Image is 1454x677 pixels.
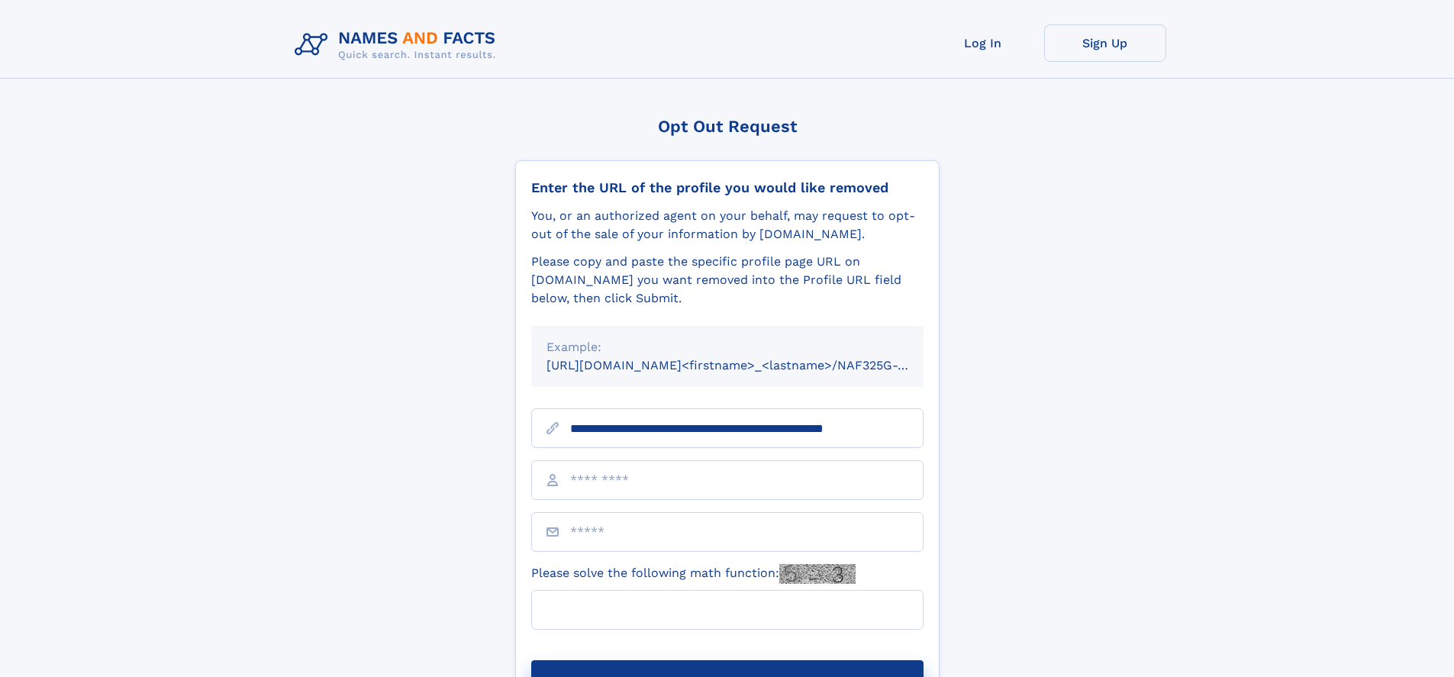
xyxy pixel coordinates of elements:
div: Opt Out Request [515,117,940,136]
a: Log In [922,24,1044,62]
a: Sign Up [1044,24,1166,62]
img: Logo Names and Facts [289,24,508,66]
div: Please copy and paste the specific profile page URL on [DOMAIN_NAME] you want removed into the Pr... [531,253,924,308]
label: Please solve the following math function: [531,564,856,584]
div: You, or an authorized agent on your behalf, may request to opt-out of the sale of your informatio... [531,207,924,243]
small: [URL][DOMAIN_NAME]<firstname>_<lastname>/NAF325G-xxxxxxxx [546,358,953,372]
div: Enter the URL of the profile you would like removed [531,179,924,196]
div: Example: [546,338,908,356]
